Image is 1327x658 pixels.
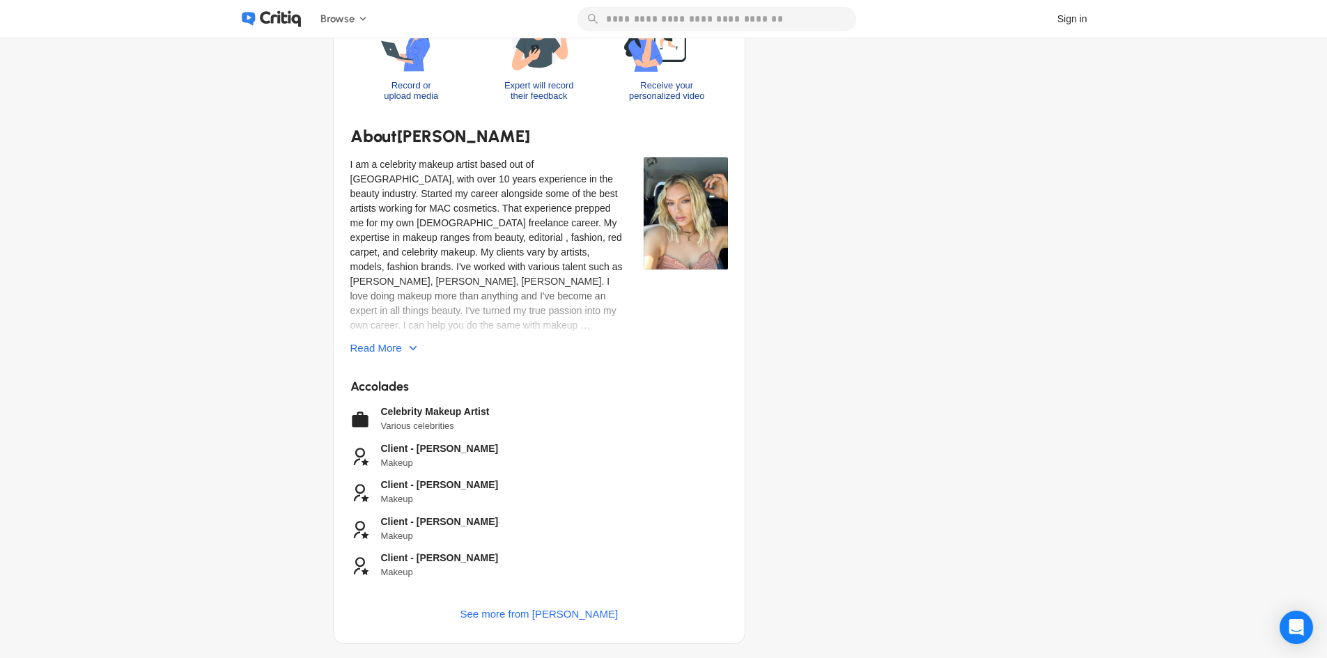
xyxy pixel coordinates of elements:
[350,157,628,333] p: I am a celebrity makeup artist based out of [GEOGRAPHIC_DATA], with over 10 years experience in t...
[381,478,499,492] span: Client - [PERSON_NAME]
[381,551,499,565] span: Client - [PERSON_NAME]
[381,515,499,529] span: Client - [PERSON_NAME]
[381,441,499,456] span: Client - [PERSON_NAME]
[381,565,499,579] span: Makeup
[320,11,355,27] span: Browse
[460,602,618,627] a: See more from [PERSON_NAME]
[504,80,574,102] span: Expert will record their feedback
[381,529,499,543] span: Makeup
[381,419,490,433] span: Various celebrities
[397,126,530,146] a: [PERSON_NAME]
[350,124,729,149] h2: About
[350,377,729,396] h2: Accolades
[384,80,438,102] span: Record or upload media
[381,492,499,506] span: Makeup
[381,456,499,470] span: Makeup
[1280,611,1313,644] div: Open Intercom Messenger
[629,80,704,102] span: Receive your personalized video
[1057,12,1087,26] div: Sign in
[381,405,490,419] span: Celebrity Makeup Artist
[644,157,728,269] img: File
